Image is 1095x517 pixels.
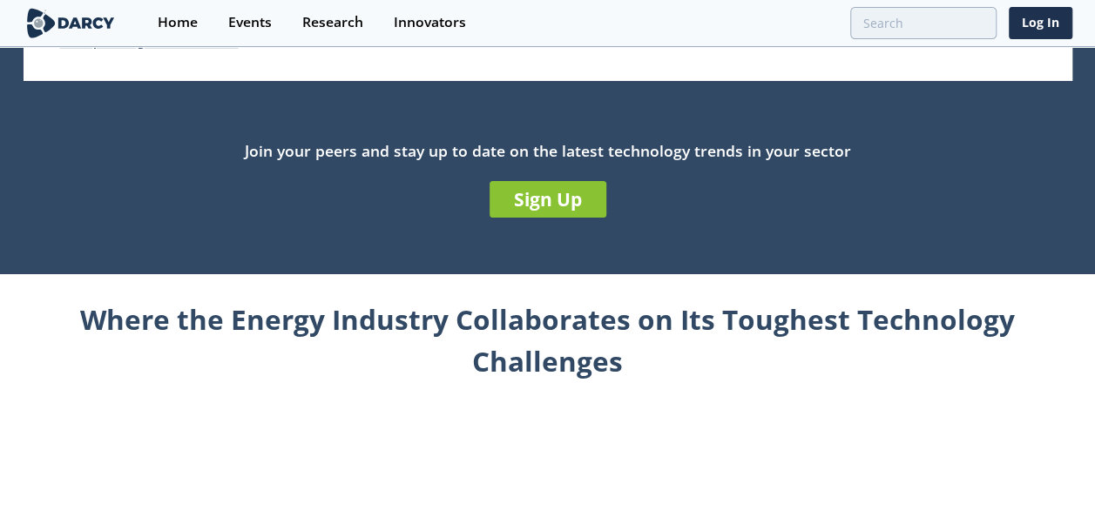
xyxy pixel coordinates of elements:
[24,299,1072,381] div: Where the Energy Industry Collaborates on Its Toughest Technology Challenges
[228,16,272,30] div: Events
[850,7,997,39] input: Advanced Search
[158,16,198,30] div: Home
[1009,7,1072,39] a: Log In
[490,181,606,218] a: Sign Up
[302,16,363,30] div: Research
[24,8,118,38] img: logo-wide.svg
[394,16,466,30] div: Innovators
